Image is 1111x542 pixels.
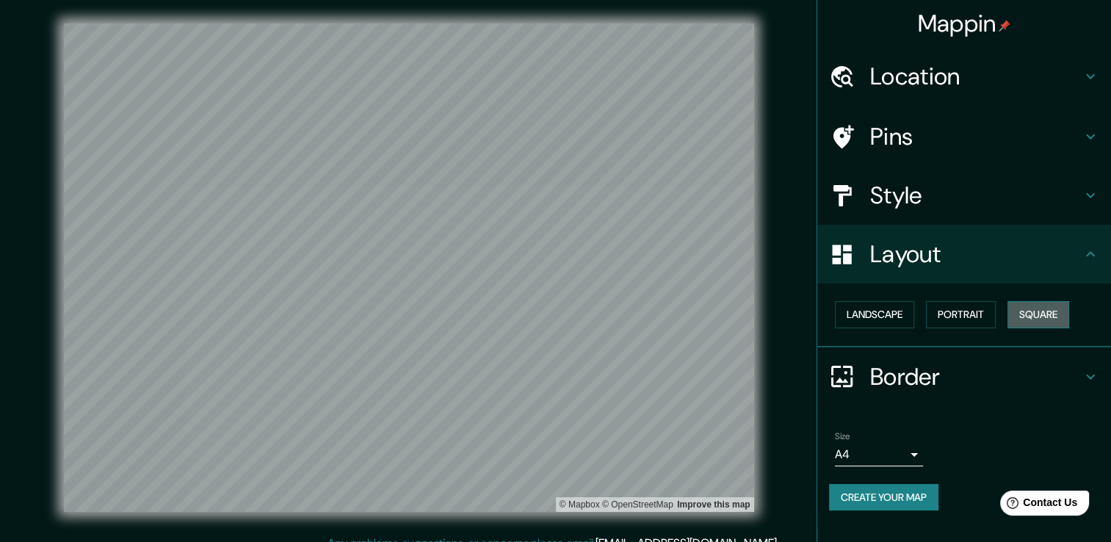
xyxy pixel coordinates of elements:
iframe: Help widget launcher [980,485,1095,526]
h4: Border [870,362,1082,391]
button: Portrait [926,301,996,328]
div: Layout [817,225,1111,283]
a: Mapbox [560,499,600,510]
h4: Layout [870,239,1082,269]
h4: Location [870,62,1082,91]
h4: Pins [870,122,1082,151]
button: Square [1007,301,1069,328]
div: Location [817,47,1111,106]
label: Size [835,430,850,442]
button: Landscape [835,301,914,328]
a: Map feedback [677,499,750,510]
div: Style [817,166,1111,225]
button: Create your map [829,484,938,511]
img: pin-icon.png [999,20,1010,32]
div: A4 [835,443,923,466]
a: OpenStreetMap [602,499,673,510]
canvas: Map [64,24,754,512]
div: Pins [817,107,1111,166]
div: Border [817,347,1111,406]
h4: Mappin [918,9,1011,38]
h4: Style [870,181,1082,210]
